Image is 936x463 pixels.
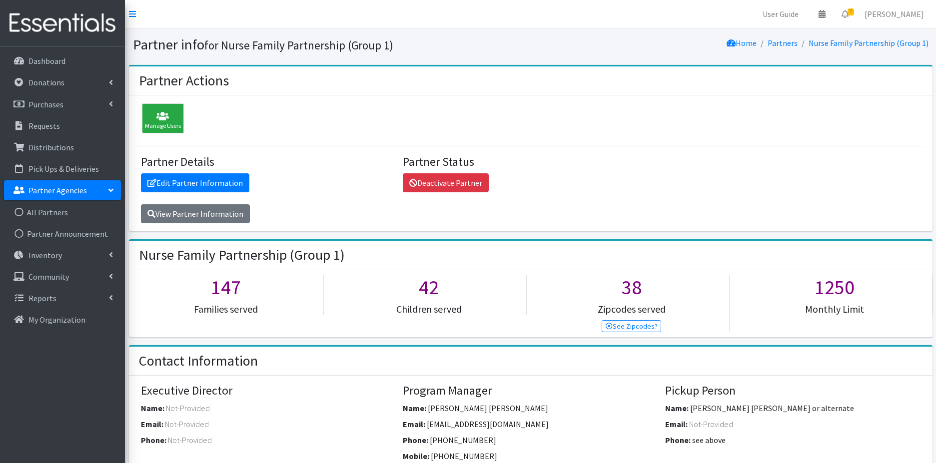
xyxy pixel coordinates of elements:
[689,419,733,429] span: Not-Provided
[166,403,210,413] span: Not-Provided
[665,402,689,414] label: Name:
[755,4,807,24] a: User Guide
[141,384,396,398] h4: Executive Director
[4,245,121,265] a: Inventory
[139,247,345,264] h2: Nurse Family Partnership (Group 1)
[141,434,166,446] label: Phone:
[692,435,726,445] span: see above
[534,303,729,315] h5: Zipcodes served
[4,267,121,287] a: Community
[737,303,932,315] h5: Monthly Limit
[602,320,661,332] a: See Zipcodes?
[4,288,121,308] a: Reports
[727,38,757,48] a: Home
[4,51,121,71] a: Dashboard
[28,293,56,303] p: Reports
[28,142,74,152] p: Distributions
[665,434,691,446] label: Phone:
[737,275,932,299] h1: 1250
[403,418,425,430] label: Email:
[430,435,496,445] span: [PHONE_NUMBER]
[431,451,497,461] span: [PHONE_NUMBER]
[4,94,121,114] a: Purchases
[141,402,164,414] label: Name:
[141,418,163,430] label: Email:
[168,435,212,445] span: Not-Provided
[768,38,798,48] a: Partners
[4,6,121,40] img: HumanEssentials
[4,224,121,244] a: Partner Announcement
[28,164,99,174] p: Pick Ups & Deliveries
[129,303,324,315] h5: Families served
[403,402,426,414] label: Name:
[403,450,429,462] label: Mobile:
[428,403,548,413] span: [PERSON_NAME] [PERSON_NAME]
[141,204,250,223] a: View Partner Information
[4,159,121,179] a: Pick Ups & Deliveries
[4,116,121,136] a: Requests
[4,137,121,157] a: Distributions
[534,275,729,299] h1: 38
[403,384,658,398] h4: Program Manager
[28,56,65,66] p: Dashboard
[403,173,489,192] a: Deactivate Partner
[133,36,527,53] h1: Partner info
[141,173,249,192] a: Edit Partner Information
[4,72,121,92] a: Donations
[848,8,854,15] span: 7
[139,72,229,89] h2: Partner Actions
[331,303,526,315] h5: Children served
[834,4,857,24] a: 7
[142,103,184,133] div: Manage Users
[28,121,60,131] p: Requests
[4,180,121,200] a: Partner Agencies
[857,4,932,24] a: [PERSON_NAME]
[139,353,258,370] h2: Contact Information
[28,315,85,325] p: My Organization
[28,250,62,260] p: Inventory
[204,38,393,52] small: for Nurse Family Partnership (Group 1)
[4,310,121,330] a: My Organization
[165,419,209,429] span: Not-Provided
[28,272,69,282] p: Community
[403,434,428,446] label: Phone:
[137,115,184,125] a: Manage Users
[427,419,549,429] span: [EMAIL_ADDRESS][DOMAIN_NAME]
[809,38,929,48] a: Nurse Family Partnership (Group 1)
[4,202,121,222] a: All Partners
[28,77,64,87] p: Donations
[665,418,688,430] label: Email:
[141,155,396,169] h4: Partner Details
[28,185,87,195] p: Partner Agencies
[403,155,658,169] h4: Partner Status
[129,275,324,299] h1: 147
[690,403,854,413] span: [PERSON_NAME] [PERSON_NAME] or alternate
[28,99,63,109] p: Purchases
[665,384,920,398] h4: Pickup Person
[331,275,526,299] h1: 42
